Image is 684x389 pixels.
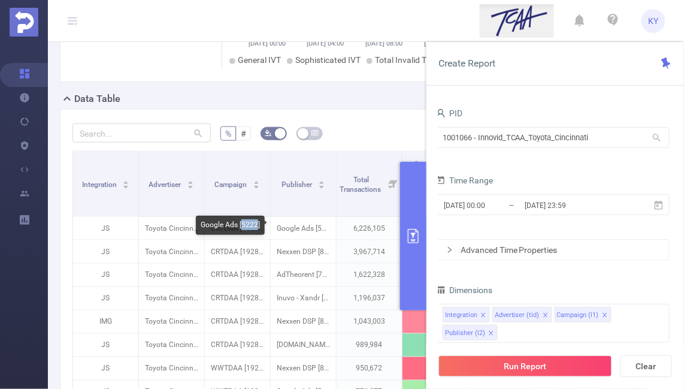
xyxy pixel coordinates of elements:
p: Nexxen DSP [8605] [271,310,336,333]
p: WWTDAA [192861] [205,357,270,380]
input: Start date [443,197,540,213]
p: Inuvo - Xandr [9069] [271,287,336,310]
p: CRTDAA [192860] [205,287,270,310]
p: 6,226,105 [337,217,402,240]
span: Total Transactions [340,176,383,194]
i: icon: caret-up [318,179,325,183]
p: 950,672 [337,357,402,380]
i: icon: caret-down [253,184,260,188]
span: General IVT [238,55,281,65]
p: 1,622,328 [337,264,402,287]
li: Publisher (l2) [443,325,498,340]
div: icon: rightAdvanced Time Properties [437,240,669,260]
p: IMG [73,310,138,333]
h2: Data Table [74,92,120,106]
span: Time Range [436,176,493,185]
p: 4.7% [402,357,468,380]
i: icon: user [436,108,446,118]
li: Integration [443,307,490,322]
i: icon: caret-up [123,179,129,183]
div: Integration [445,307,477,323]
span: # [241,129,246,138]
i: Filter menu [385,151,402,216]
tspan: [DATE] 12:00 [424,40,461,47]
span: Create Report [438,58,495,69]
p: CRTDAA [192860] [205,310,270,333]
p: Toyota Cincinnati [4291] [139,240,204,263]
i: icon: close [488,330,494,337]
p: 989,984 [337,334,402,357]
div: Sort [187,179,194,186]
i: icon: caret-down [187,184,194,188]
p: CRTDAA [192860] [205,264,270,287]
span: PID [436,108,462,118]
span: Integration [82,180,119,189]
p: Toyota Cincinnati [4291] [139,357,204,380]
tspan: [DATE] 00:00 [249,40,286,47]
p: 4.2% [402,310,468,333]
span: General IVT [414,160,451,168]
div: Publisher (l2) [445,325,485,341]
p: Toyota Cincinnati [4291] [139,310,204,333]
i: icon: close [480,312,486,319]
p: JS [73,264,138,287]
i: icon: caret-up [187,179,194,183]
span: Publisher [282,180,314,189]
tspan: [DATE] 08:00 [365,40,402,47]
input: End date [523,197,621,213]
p: JS [73,334,138,357]
button: Clear [621,355,672,377]
i: icon: right [446,246,453,254]
div: Advertiser (tid) [495,307,540,323]
img: Protected Media [10,8,38,37]
p: 1,043,003 [337,310,402,333]
p: Toyota Cincinnati [4291] [139,217,204,240]
p: Google Ads [5222] [271,217,336,240]
div: Campaign (l1) [557,307,599,323]
span: Campaign [215,180,249,189]
p: JS [73,287,138,310]
p: JS [73,240,138,263]
i: icon: close [543,312,549,319]
div: Sort [253,179,260,186]
p: Toyota Cincinnati [4291] [139,264,204,287]
p: JS [73,217,138,240]
p: CRTDAA [192860] [205,240,270,263]
li: Campaign (l1) [555,307,612,322]
div: Google Ads [5222] [196,216,265,235]
i: icon: bg-colors [265,129,272,137]
span: Sophisticated IVT [295,55,361,65]
p: JS [73,357,138,380]
p: 3,967,714 [337,240,402,263]
p: Nexxen DSP [8605] [271,240,336,263]
span: % [225,129,231,138]
span: Total Invalid Traffic [375,55,445,65]
div: Sort [318,179,325,186]
i: icon: caret-down [318,184,325,188]
i: icon: caret-up [253,179,260,183]
button: Run Report [438,355,612,377]
p: 1,196,037 [337,287,402,310]
p: Toyota Cincinnati [4291] [139,287,204,310]
span: KY [649,9,659,33]
p: 2% [402,334,468,357]
p: AdTheorent [757] [271,264,336,287]
span: Advertiser [149,180,183,189]
p: [DOMAIN_NAME] Inc [2616] [271,334,336,357]
div: Sort [122,179,129,186]
input: Search... [72,123,211,143]
p: Toyota Cincinnati [4291] [139,334,204,357]
i: icon: caret-down [123,184,129,188]
i: icon: close [602,312,608,319]
p: CRTDAA [192860] [205,334,270,357]
tspan: [DATE] 04:00 [307,40,344,47]
li: Advertiser (tid) [492,307,552,322]
span: Dimensions [436,285,492,295]
i: icon: table [311,129,319,137]
p: Nexxen DSP [8605] [271,357,336,380]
